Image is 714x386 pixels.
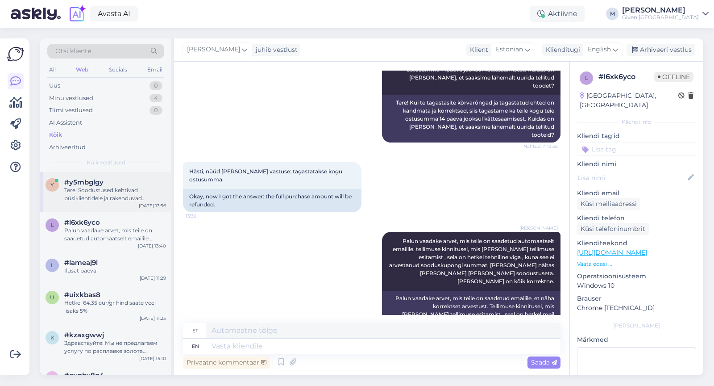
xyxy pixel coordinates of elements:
[64,178,104,186] span: #y5mbglgy
[149,106,162,115] div: 0
[7,46,24,63] img: Askly Logo
[64,331,104,339] span: #kzaxgwwj
[64,259,98,267] span: #lameaj9i
[577,294,696,303] p: Brauser
[588,45,611,55] span: English
[87,159,125,167] span: Kõik vestlused
[577,159,696,169] p: Kliendi nimi
[466,45,488,55] div: Klient
[523,143,558,150] span: Nähtud ✓ 13:35
[49,118,82,127] div: AI Assistent
[382,291,560,346] div: Palun vaadake arvet, mis teile on saadetud emailile, et näha korrektset arvestust. Tellimuse kinn...
[50,294,54,301] span: u
[389,238,556,285] span: Palun vaadake arvet, mis teile on saadetud automaatselt emailile. tellimuse kinnitusel, mis [PERS...
[64,227,166,243] div: Palun vaadake arvet, mis teile on saadetud automaatselt emailile. tellimuse kinnitusel, mis [PERS...
[107,64,129,76] div: Socials
[64,186,166,202] div: Tere! Soodustused kehtivad püsiklientidele ja rakenduvad automaatselt ostukorvis täishinnaga tood...
[382,95,560,143] div: Tere! Kui te tagastasite kõrvarõngad ja tagastatud ehted on kandmata ja korrektsed, siis tagastam...
[50,181,54,188] span: y
[531,358,557,366] span: Saada
[186,213,219,219] span: 13:36
[189,168,344,183] span: Hästi, nüüd [PERSON_NAME] vastuse: tagastatakse kogu ostusumma.
[50,374,54,381] span: g
[49,130,62,139] div: Kõik
[577,272,696,281] p: Operatsioonisüsteem
[149,81,162,90] div: 0
[622,14,699,21] div: Given [GEOGRAPHIC_DATA]
[64,339,166,355] div: Здравствуйте! Мы не предлагаем услугу по расплавке золота. Однако, вы можете принести свои старые...
[149,94,162,103] div: 4
[577,281,696,290] p: Windows 10
[577,198,640,210] div: Küsi meiliaadressi
[654,72,693,82] span: Offline
[49,81,60,90] div: Uus
[577,248,647,256] a: [URL][DOMAIN_NAME]
[55,46,91,56] span: Otsi kliente
[542,45,580,55] div: Klienditugi
[74,64,90,76] div: Web
[252,45,298,55] div: juhib vestlust
[577,214,696,223] p: Kliendi telefon
[622,7,699,14] div: [PERSON_NAME]
[585,75,588,81] span: l
[51,262,54,269] span: l
[606,8,619,20] div: M
[577,239,696,248] p: Klienditeekond
[51,222,54,228] span: l
[192,323,198,338] div: et
[64,371,104,379] span: #gynby8q4
[577,303,696,313] p: Chrome [TECHNICAL_ID]
[183,189,361,212] div: Okay, now I got the answer: the full purchase amount will be refunded.
[192,339,199,354] div: en
[598,71,654,82] div: # l6xk6yco
[577,131,696,141] p: Kliendi tag'id
[49,106,93,115] div: Tiimi vestlused
[140,275,166,281] div: [DATE] 11:29
[139,202,166,209] div: [DATE] 13:56
[64,291,100,299] span: #uixkbas8
[50,334,54,341] span: k
[577,223,649,235] div: Küsi telefoninumbrit
[577,189,696,198] p: Kliendi email
[577,143,696,156] input: Lisa tag
[64,267,166,275] div: Ilusat päeva!
[183,357,270,369] div: Privaatne kommentaar
[49,94,93,103] div: Minu vestlused
[530,6,585,22] div: Aktiivne
[577,118,696,126] div: Kliendi info
[577,173,686,183] input: Lisa nimi
[577,322,696,330] div: [PERSON_NAME]
[519,225,558,231] span: [PERSON_NAME]
[145,64,164,76] div: Email
[580,91,678,110] div: [GEOGRAPHIC_DATA], [GEOGRAPHIC_DATA]
[49,143,86,152] div: Arhiveeritud
[577,260,696,268] p: Vaata edasi ...
[47,64,58,76] div: All
[627,44,695,56] div: Arhiveeri vestlus
[68,4,87,23] img: explore-ai
[90,6,138,21] a: Avasta AI
[622,7,709,21] a: [PERSON_NAME]Given [GEOGRAPHIC_DATA]
[64,218,100,227] span: #l6xk6yco
[187,45,240,55] span: [PERSON_NAME]
[140,315,166,322] div: [DATE] 11:23
[496,45,523,55] span: Estonian
[139,355,166,362] div: [DATE] 15:10
[138,243,166,249] div: [DATE] 13:40
[64,299,166,315] div: Hetkel 64.35 eur/gr hind saate veel lisaks 5%
[577,335,696,344] p: Märkmed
